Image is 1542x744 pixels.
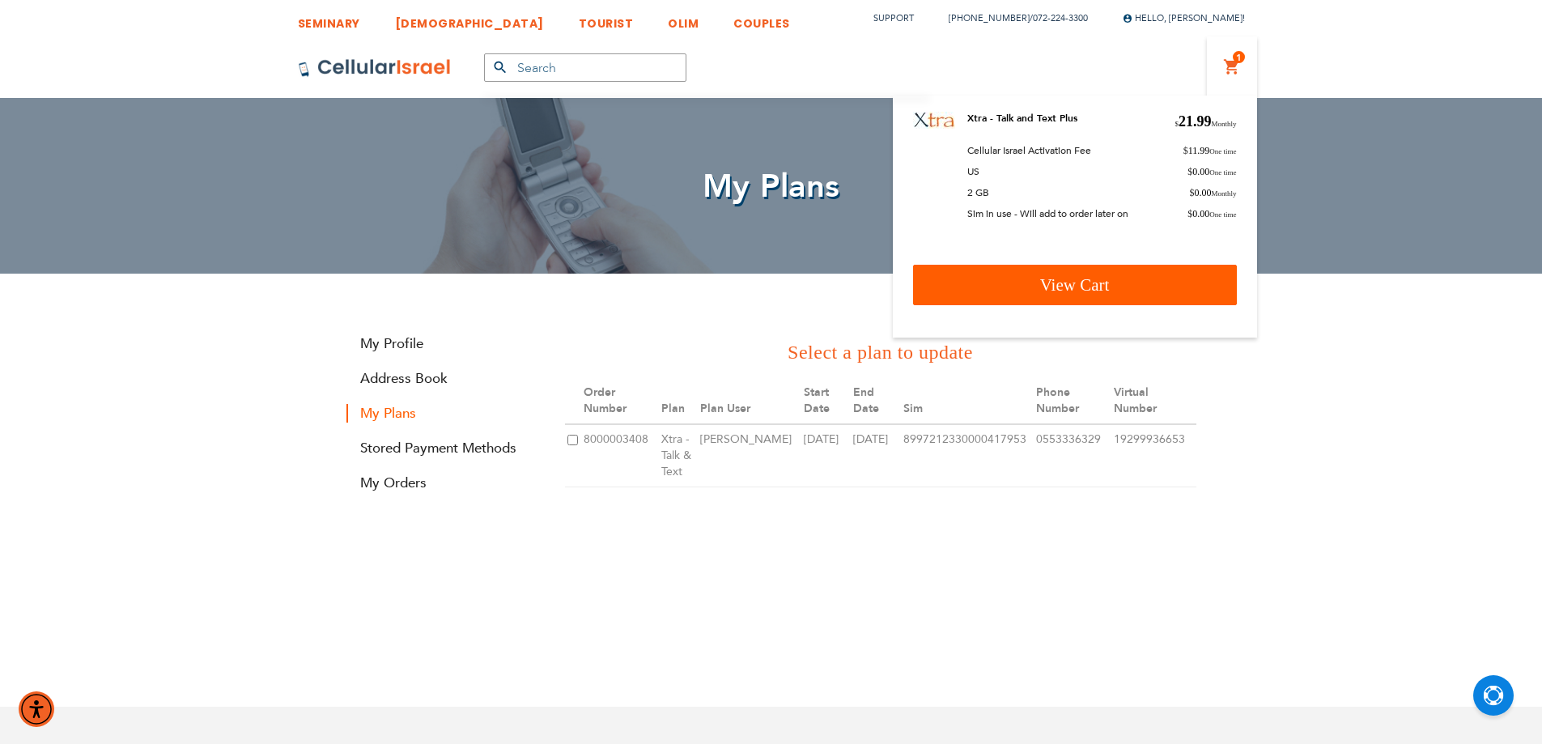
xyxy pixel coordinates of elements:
div: Accessibility Menu [19,691,54,727]
img: Cellular Israel Logo [298,58,452,78]
a: TOURIST [579,4,634,34]
td: [PERSON_NAME] [698,424,801,487]
a: 072-224-3300 [1033,12,1088,24]
th: Plan User [698,378,801,424]
span: Cellular Israel Activation Fee [967,144,1091,157]
th: End Date [851,378,900,424]
a: COUPLES [733,4,790,34]
td: 8997212330000417953 [901,424,1034,487]
span: Hello, [PERSON_NAME]! [1123,12,1245,24]
span: One time [1209,210,1236,219]
th: Sim [901,378,1034,424]
img: Xtra - Talk and Text Plus [913,112,955,129]
span: 11.99 [1183,144,1237,157]
th: Order Number [581,378,659,424]
a: My Orders [346,474,541,492]
span: Monthly [1211,120,1236,128]
span: Monthly [1211,189,1236,198]
span: 0.00 [1187,165,1236,178]
span: $ [1175,120,1179,128]
a: My Profile [346,334,541,353]
td: [DATE] [851,424,900,487]
a: 1 [1223,57,1241,77]
input: Search [484,53,686,82]
span: One time [1209,147,1236,155]
span: $ [1187,166,1192,177]
th: Plan [659,378,698,424]
a: Xtra - Talk and Text Plus [967,112,1077,125]
td: Xtra - Talk & Text [659,424,698,487]
a: View Cart [913,265,1237,305]
td: 0553336329 [1034,424,1111,487]
span: 21.99 [1175,112,1236,132]
span: $ [1189,187,1194,198]
th: Start Date [801,378,851,424]
a: Address Book [346,369,541,388]
span: US [967,165,979,178]
span: 0.00 [1187,207,1236,220]
span: One time [1209,168,1236,176]
a: Stored Payment Methods [346,439,541,457]
a: Support [873,12,914,24]
h3: Select a plan to update [565,338,1196,366]
span: View Cart [1040,275,1110,295]
th: Virtual Number [1111,378,1196,424]
a: OLIM [668,4,699,34]
td: [DATE] [801,424,851,487]
span: 0.00 [1189,186,1236,199]
span: Sim in use - Will add to order later on [967,207,1128,220]
strong: My Plans [346,404,541,423]
td: 19299936653 [1111,424,1196,487]
a: [DEMOGRAPHIC_DATA] [395,4,544,34]
td: 8000003408 [581,424,659,487]
span: $ [1187,208,1192,219]
a: SEMINARY [298,4,360,34]
span: My Plans [703,164,840,209]
th: Phone Number [1034,378,1111,424]
span: $ [1183,145,1188,156]
li: / [932,6,1088,30]
a: [PHONE_NUMBER] [949,12,1030,24]
span: 1 [1236,51,1242,64]
span: 2 GB [967,186,989,199]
